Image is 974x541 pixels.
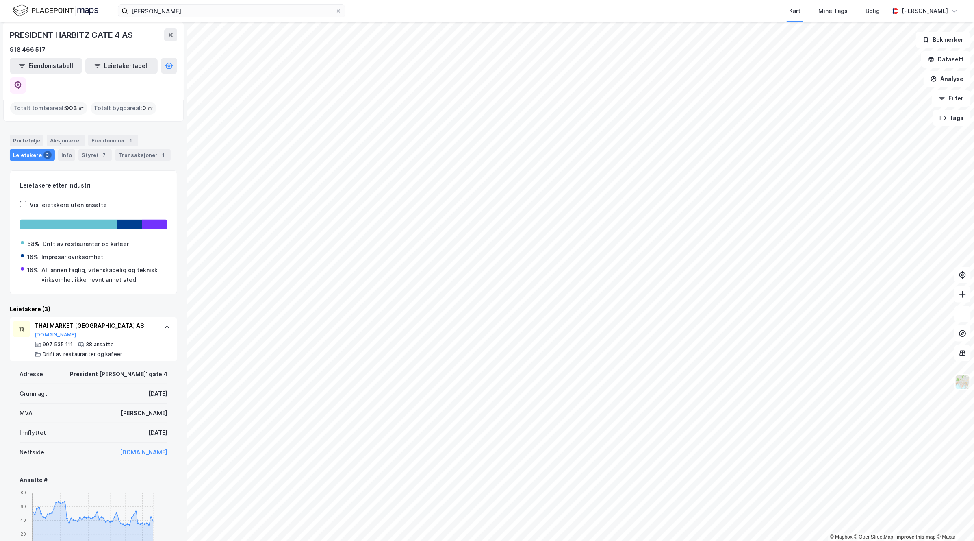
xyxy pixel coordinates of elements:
[13,4,98,18] img: logo.f888ab2527a4732fd821a326f86c7f29.svg
[10,135,43,146] div: Portefølje
[789,6,800,16] div: Kart
[20,408,33,418] div: MVA
[10,149,55,161] div: Leietakere
[933,502,974,541] iframe: Chat Widget
[43,151,52,159] div: 3
[43,351,122,358] div: Drift av restauranter og kafeer
[916,32,971,48] button: Bokmerker
[20,491,26,495] tspan: 80
[70,369,167,379] div: President [PERSON_NAME]' gate 4
[120,449,167,456] a: [DOMAIN_NAME]
[20,447,44,457] div: Nettside
[91,102,156,115] div: Totalt byggareal :
[159,151,167,159] div: 1
[121,408,167,418] div: [PERSON_NAME]
[818,6,848,16] div: Mine Tags
[933,110,971,126] button: Tags
[142,103,153,113] span: 0 ㎡
[65,103,84,113] span: 903 ㎡
[902,6,948,16] div: [PERSON_NAME]
[932,90,971,107] button: Filter
[148,389,167,399] div: [DATE]
[866,6,880,16] div: Bolig
[830,534,853,540] a: Mapbox
[20,518,26,523] tspan: 40
[47,135,85,146] div: Aksjonærer
[128,5,335,17] input: Søk på adresse, matrikkel, gårdeiere, leietakere eller personer
[100,151,108,159] div: 7
[20,504,26,509] tspan: 60
[955,375,970,390] img: Z
[85,58,158,74] button: Leietakertabell
[10,304,177,314] div: Leietakere (3)
[20,428,46,438] div: Innflyttet
[58,149,75,161] div: Info
[20,369,43,379] div: Adresse
[854,534,894,540] a: OpenStreetMap
[924,71,971,87] button: Analyse
[20,532,26,537] tspan: 20
[10,58,82,74] button: Eiendomstabell
[148,428,167,438] div: [DATE]
[921,51,971,68] button: Datasett
[115,149,171,161] div: Transaksjoner
[86,341,114,348] div: 38 ansatte
[10,45,46,55] div: 918 466 517
[127,136,135,144] div: 1
[10,102,87,115] div: Totalt tomteareal :
[20,475,167,485] div: Ansatte #
[43,239,129,249] div: Drift av restauranter og kafeer
[41,265,166,285] div: All annen faglig, vitenskapelig og teknisk virksomhet ikke nevnt annet sted
[10,28,134,41] div: PRESIDENT HARBITZ GATE 4 AS
[35,332,76,338] button: [DOMAIN_NAME]
[20,389,47,399] div: Grunnlagt
[41,252,103,262] div: Impresariovirksomhet
[896,534,936,540] a: Improve this map
[30,200,107,210] div: Vis leietakere uten ansatte
[27,252,38,262] div: 16%
[78,149,112,161] div: Styret
[43,341,73,348] div: 997 535 111
[88,135,138,146] div: Eiendommer
[27,239,39,249] div: 68%
[35,321,156,331] div: THAI MARKET [GEOGRAPHIC_DATA] AS
[27,265,38,275] div: 16%
[20,181,167,190] div: Leietakere etter industri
